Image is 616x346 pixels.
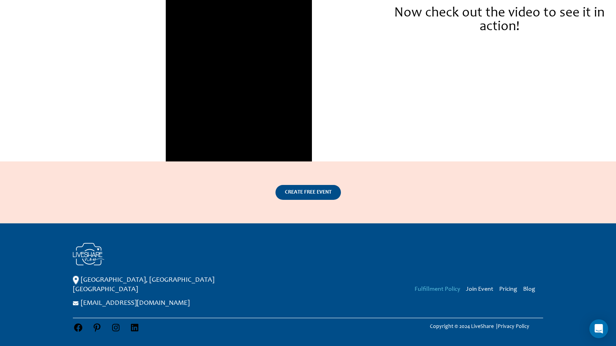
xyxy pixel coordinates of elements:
[409,284,535,294] nav: Menu
[499,286,517,292] a: Pricing
[285,190,332,195] span: CREATE FREE EVENT
[73,276,79,284] img: ico_location.png
[466,286,493,292] a: Join Event
[73,301,79,305] img: ico_email.png
[523,286,535,292] a: Blog
[394,7,605,34] span: Now check out the video to see it in action!
[73,275,277,294] p: [GEOGRAPHIC_DATA], [GEOGRAPHIC_DATA] [GEOGRAPHIC_DATA]
[498,324,529,330] a: Privacy Policy
[416,322,543,332] p: Copyright © 2024 LiveShare |
[275,185,341,200] a: CREATE FREE EVENT
[415,286,460,292] a: Fulfillment Policy
[81,300,190,307] a: [EMAIL_ADDRESS][DOMAIN_NAME]
[589,319,608,338] div: Open Intercom Messenger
